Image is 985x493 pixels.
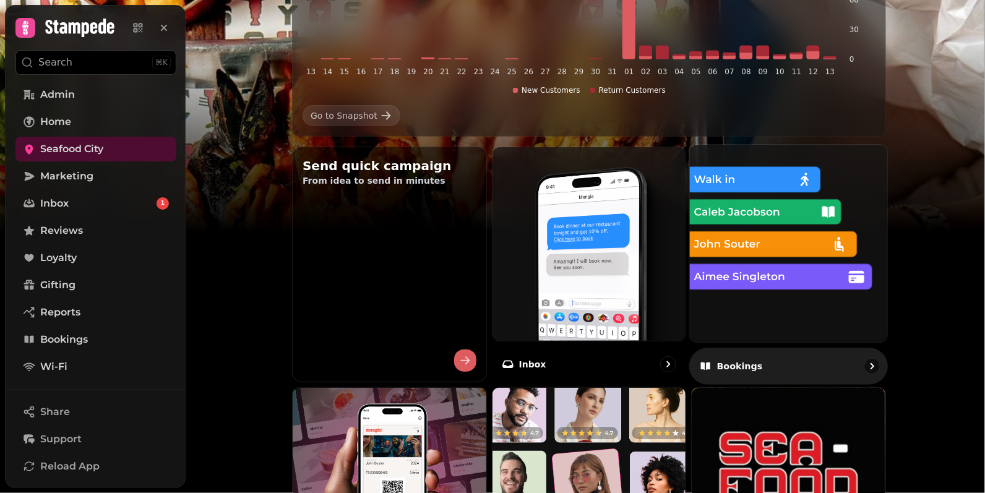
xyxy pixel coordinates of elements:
[641,67,650,76] tspan: 02
[356,67,366,76] tspan: 16
[541,67,550,76] tspan: 27
[759,67,768,76] tspan: 09
[507,67,517,76] tspan: 25
[373,67,382,76] tspan: 17
[15,273,176,298] a: Gifting
[691,67,700,76] tspan: 05
[40,459,100,474] span: Reload App
[825,67,835,76] tspan: 13
[591,67,600,76] tspan: 30
[15,427,176,452] button: Support
[40,432,82,447] span: Support
[303,105,400,126] a: Go to Snapshot
[15,191,176,216] a: Inbox1
[850,55,854,64] tspan: 0
[152,56,171,69] div: ⌘K
[557,67,567,76] tspan: 28
[866,360,878,372] svg: go to
[40,359,67,374] span: Wi-Fi
[674,67,684,76] tspan: 04
[406,67,416,76] tspan: 19
[524,67,533,76] tspan: 26
[38,55,72,70] p: Search
[390,67,399,76] tspan: 18
[40,278,75,293] span: Gifting
[775,67,785,76] tspan: 10
[40,196,69,211] span: Inbox
[40,223,83,238] span: Reviews
[717,360,763,372] p: Bookings
[306,67,316,76] tspan: 13
[689,144,888,384] a: BookingsBookings
[303,174,476,187] p: From idea to send in minutes
[15,246,176,270] a: Loyalty
[658,67,667,76] tspan: 03
[440,67,449,76] tspan: 21
[15,354,176,379] a: Wi-Fi
[40,332,88,347] span: Bookings
[624,67,634,76] tspan: 01
[742,67,751,76] tspan: 08
[662,358,674,371] svg: go to
[340,67,349,76] tspan: 15
[457,67,466,76] tspan: 22
[519,358,546,371] p: Inbox
[680,135,897,352] img: Bookings
[792,67,801,76] tspan: 11
[40,87,75,102] span: Admin
[15,109,176,134] a: Home
[474,67,483,76] tspan: 23
[40,142,103,156] span: Seafood City
[850,25,859,34] tspan: 30
[423,67,432,76] tspan: 20
[15,218,176,243] a: Reviews
[15,327,176,352] a: Bookings
[708,67,717,76] tspan: 06
[40,251,77,265] span: Loyalty
[590,85,666,95] div: Return Customers
[40,305,80,320] span: Reports
[15,300,176,325] a: Reports
[492,147,687,382] a: InboxInbox
[809,67,818,76] tspan: 12
[491,67,500,76] tspan: 24
[323,67,332,76] tspan: 14
[725,67,734,76] tspan: 07
[608,67,617,76] tspan: 31
[15,454,176,479] button: Reload App
[574,67,583,76] tspan: 29
[311,109,377,122] div: Go to Snapshot
[15,400,176,424] button: Share
[40,169,93,184] span: Marketing
[40,405,70,419] span: Share
[15,164,176,189] a: Marketing
[15,50,176,75] button: Search⌘K
[40,114,71,129] span: Home
[161,199,165,208] span: 1
[15,82,176,107] a: Admin
[15,137,176,161] a: Seafood City
[303,157,476,174] h2: Send quick campaign
[492,147,686,341] img: Inbox
[292,147,487,382] button: Send quick campaignFrom idea to send in minutes
[513,85,580,95] div: New Customers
